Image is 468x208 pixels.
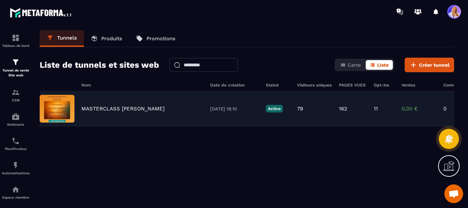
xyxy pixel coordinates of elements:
p: Automatisations [2,171,30,175]
p: 79 [297,106,303,112]
a: automationsautomationsEspace membre [2,180,30,205]
img: formation [11,88,20,97]
span: Créer tunnel [419,61,450,68]
a: formationformationTunnel de vente Site web [2,53,30,83]
p: Tableau de bord [2,44,30,48]
a: Tunnels [40,30,84,47]
p: Active [266,105,283,113]
p: [DATE] 19:10 [210,106,259,111]
a: Promotions [129,30,182,47]
button: Créer tunnel [405,58,454,72]
a: Produits [84,30,129,47]
h6: Ventes [402,83,436,88]
p: Espace membre [2,195,30,199]
img: automations [11,185,20,194]
h2: Liste de tunnels et sites web [40,58,159,72]
img: automations [11,113,20,121]
a: formationformationTableau de bord [2,28,30,53]
p: MASTERCLASS [PERSON_NAME] [81,106,165,112]
p: Tunnel de vente Site web [2,68,30,78]
button: Liste [366,60,393,70]
p: Webinaire [2,123,30,126]
p: 11 [374,106,378,112]
a: automationsautomationsAutomatisations [2,156,30,180]
img: scheduler [11,137,20,145]
button: Carte [336,60,365,70]
h6: Visiteurs uniques [297,83,332,88]
span: Carte [348,62,361,68]
img: logo [10,6,72,19]
img: formation [11,34,20,42]
img: image [40,95,74,123]
img: formation [11,58,20,66]
div: Ouvrir le chat [444,184,463,203]
h6: Date de création [210,83,259,88]
h6: PAGES VUES [339,83,367,88]
p: Tunnels [57,35,77,41]
h6: Opt-ins [374,83,395,88]
p: 0,00 € [402,106,436,112]
p: 162 [339,106,347,112]
p: 0 [443,106,464,112]
h6: Nom [81,83,203,88]
p: Planificateur [2,147,30,151]
p: CRM [2,98,30,102]
a: automationsautomationsWebinaire [2,107,30,132]
p: Produits [101,35,122,42]
a: schedulerschedulerPlanificateur [2,132,30,156]
a: formationformationCRM [2,83,30,107]
span: Liste [377,62,389,68]
img: automations [11,161,20,169]
h6: Statut [266,83,290,88]
p: Promotions [146,35,175,42]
